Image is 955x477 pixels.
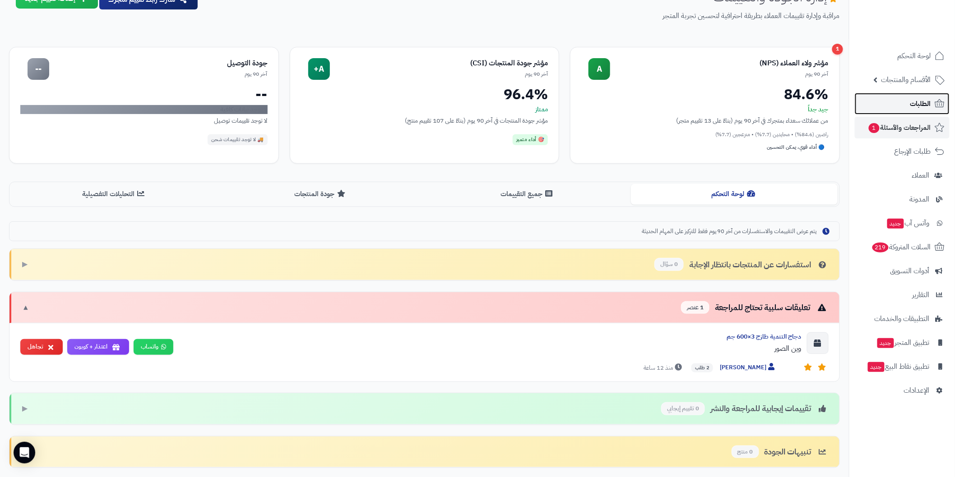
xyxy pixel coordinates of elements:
span: السلات المتروكة [872,241,931,253]
span: 1 [868,123,880,133]
a: وآتس آبجديد [855,212,950,234]
div: جيد جداً [581,105,829,114]
div: 🔵 أداء قوي، يمكن التحسين [764,142,829,153]
div: راضين (84.6%) • محايدين (7.7%) • منزعجين (7.7%) [581,131,829,138]
span: 219 [872,242,889,252]
div: مؤشر ولاء العملاء (NPS) [610,58,829,69]
span: الطلبات [910,97,931,110]
span: وآتس آب [886,217,930,229]
span: ▼ [22,303,29,313]
span: ▶ [22,259,28,270]
span: التطبيقات والخدمات [875,312,930,325]
button: تجاهل [20,339,63,355]
div: آخر 90 يوم [330,70,548,78]
div: ممتاز [301,105,548,114]
a: واتساب [134,339,173,355]
a: المدونة [855,188,950,210]
span: الأقسام والمنتجات [881,73,931,86]
div: -- [20,87,268,101]
div: Open Intercom Messenger [14,442,35,463]
span: 0 منتج [732,445,759,459]
span: طلبات الإرجاع [895,145,931,158]
div: مؤشر جودة المنتجات في آخر 90 يوم (بناءً على 107 تقييم منتج) [301,116,548,125]
a: لوحة التحكم [855,45,950,67]
div: دجاج التنمية طازج 3×600 جم [181,332,802,341]
a: تطبيق المتجرجديد [855,332,950,353]
p: مراقبة وإدارة تقييمات العملاء بطريقة احترافية لتحسين تجربة المتجر [206,11,840,21]
a: التطبيقات والخدمات [855,308,950,330]
span: العملاء [912,169,930,182]
a: العملاء [855,165,950,186]
div: مؤشر جودة المنتجات (CSI) [330,58,548,69]
span: جديد [877,338,894,348]
span: أدوات التسويق [890,265,930,277]
button: جودة المنتجات [218,184,425,204]
a: الإعدادات [855,380,950,401]
button: جميع التقييمات [425,184,631,204]
span: 2 طلب [691,363,713,372]
button: التحليلات التفصيلية [11,184,218,204]
span: يتم عرض التقييمات والاستفسارات من آخر 90 يوم فقط للتركيز على المهام الحديثة [642,227,817,236]
span: التقارير [913,289,930,301]
div: 1 [832,44,843,55]
div: تنبيهات الجودة [732,445,829,459]
div: من عملائك سعداء بمتجرك في آخر 90 يوم (بناءً على 13 تقييم متجر) [581,116,829,125]
button: اعتذار + كوبون [67,339,129,355]
span: المراجعات والأسئلة [868,121,931,134]
span: 0 سؤال [654,258,684,271]
div: لا توجد بيانات كافية [20,105,268,114]
div: -- [28,58,49,80]
span: [PERSON_NAME] [720,363,777,372]
span: لوحة التحكم [898,50,931,62]
span: ▶ [22,404,28,414]
span: المدونة [910,193,930,206]
span: جديد [868,362,885,372]
div: A+ [308,58,330,80]
img: logo-2.png [894,18,946,37]
span: منذ 12 ساعة [644,363,684,372]
div: تعليقات سلبية تحتاج للمراجعة [681,301,829,314]
a: طلبات الإرجاع [855,141,950,162]
a: أدوات التسويق [855,260,950,282]
div: 🚚 لا توجد تقييمات شحن [208,134,268,145]
div: لا توجد تقييمات توصيل [20,116,268,125]
a: الطلبات [855,93,950,115]
span: 1 عنصر [681,301,709,314]
div: 🎯 أداء متميز [513,134,548,145]
a: التقارير [855,284,950,306]
div: آخر 90 يوم [49,70,268,78]
div: 96.4% [301,87,548,101]
button: لوحة التحكم [631,184,838,204]
span: 0 تقييم إيجابي [661,402,705,415]
a: تطبيق نقاط البيعجديد [855,356,950,377]
a: المراجعات والأسئلة1 [855,117,950,138]
div: استفسارات عن المنتجات بانتظار الإجابة [654,258,829,271]
span: تطبيق المتجر [876,336,930,349]
div: وين الصور [181,343,802,354]
div: تقييمات إيجابية للمراجعة والنشر [661,402,829,415]
span: تطبيق نقاط البيع [867,360,930,373]
a: السلات المتروكة219 [855,236,950,258]
span: الإعدادات [904,384,930,397]
div: A [589,58,610,80]
div: آخر 90 يوم [610,70,829,78]
div: 84.6% [581,87,829,101]
div: جودة التوصيل [49,58,268,69]
span: جديد [887,219,904,229]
